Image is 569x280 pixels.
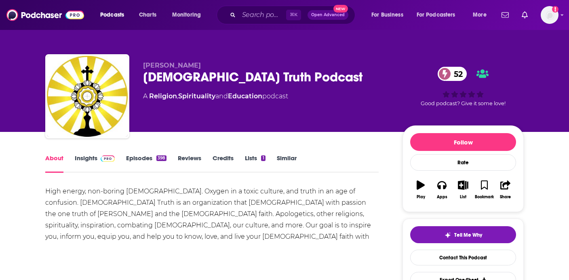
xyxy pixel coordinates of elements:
span: Charts [139,9,156,21]
div: Rate [410,154,516,171]
svg: Add a profile image [552,6,558,13]
input: Search podcasts, credits, & more... [239,8,286,21]
span: 52 [446,67,467,81]
button: open menu [95,8,135,21]
a: About [45,154,63,173]
span: Monitoring [172,9,201,21]
a: 52 [438,67,467,81]
div: A podcast [143,91,288,101]
div: Apps [437,195,447,199]
span: Good podcast? Give it some love! [421,100,506,106]
button: Show profile menu [541,6,558,24]
button: open menu [166,8,211,21]
button: Bookmark [474,175,495,204]
a: Education [228,92,262,100]
button: tell me why sparkleTell Me Why [410,226,516,243]
span: [PERSON_NAME] [143,62,201,69]
a: Show notifications dropdown [498,8,512,22]
div: Play [417,195,425,199]
button: Share [495,175,516,204]
img: tell me why sparkle [445,232,451,238]
img: Podchaser Pro [101,155,115,162]
img: User Profile [541,6,558,24]
div: List [460,195,466,199]
span: Tell Me Why [454,232,482,238]
button: Follow [410,133,516,151]
button: open menu [366,8,413,21]
a: Charts [134,8,161,21]
button: List [453,175,474,204]
button: Play [410,175,431,204]
a: Lists1 [245,154,265,173]
span: Open Advanced [311,13,345,17]
span: and [215,92,228,100]
span: ⌘ K [286,10,301,20]
span: More [473,9,487,21]
div: Search podcasts, credits, & more... [224,6,363,24]
a: Contact This Podcast [410,250,516,265]
a: Credits [213,154,234,173]
button: Open AdvancedNew [308,10,348,20]
img: Catholic Truth Podcast [47,56,128,137]
span: Logged in as antonettefrontgate [541,6,558,24]
div: 1 [261,155,265,161]
a: Show notifications dropdown [518,8,531,22]
a: Spirituality [178,92,215,100]
button: Apps [431,175,452,204]
span: , [177,92,178,100]
span: New [333,5,348,13]
button: open menu [411,8,467,21]
div: Share [500,195,511,199]
a: Reviews [178,154,201,173]
a: Similar [277,154,297,173]
div: 398 [156,155,166,161]
span: For Business [371,9,403,21]
div: High energy, non-boring [DEMOGRAPHIC_DATA]. Oxygen in a toxic culture, and truth in an age of con... [45,186,379,254]
a: Episodes398 [126,154,166,173]
a: Religion [149,92,177,100]
div: 52Good podcast? Give it some love! [403,62,524,112]
a: InsightsPodchaser Pro [75,154,115,173]
img: Podchaser - Follow, Share and Rate Podcasts [6,7,84,23]
span: For Podcasters [417,9,455,21]
button: open menu [467,8,497,21]
span: Podcasts [100,9,124,21]
div: Bookmark [475,195,494,199]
